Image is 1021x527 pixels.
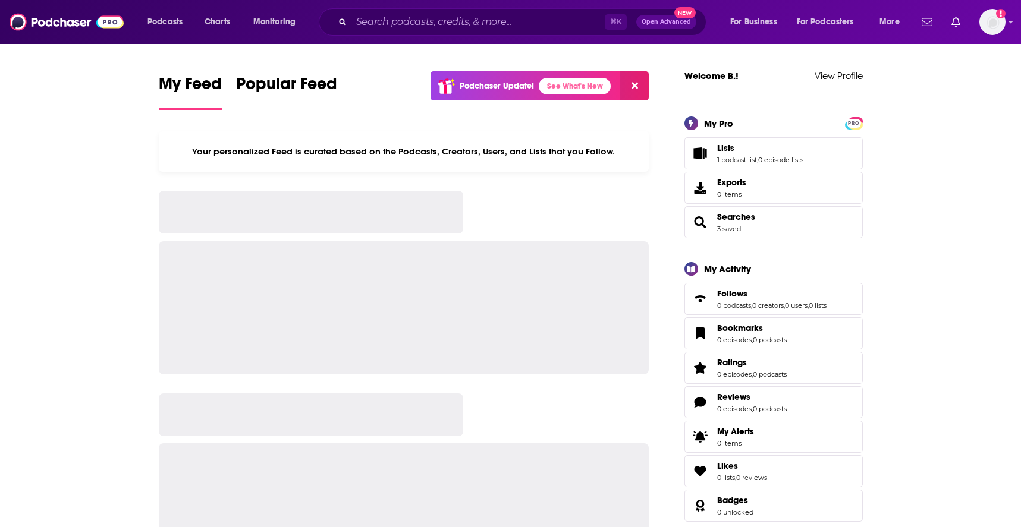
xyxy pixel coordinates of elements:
a: 0 reviews [736,474,767,482]
span: 0 items [717,439,754,447]
span: Popular Feed [236,74,337,101]
span: Monitoring [253,14,296,30]
a: Popular Feed [236,74,337,110]
button: open menu [245,12,311,31]
span: Podcasts [147,14,183,30]
span: For Podcasters [797,14,854,30]
a: Reviews [689,394,712,411]
a: 0 podcasts [717,301,751,310]
a: 0 lists [717,474,735,482]
a: Badges [717,495,753,506]
span: , [752,405,753,413]
a: Follows [689,291,712,307]
span: Searches [684,206,863,238]
span: Exports [717,177,746,188]
a: Ratings [717,357,787,368]
input: Search podcasts, credits, & more... [351,12,605,31]
a: My Feed [159,74,222,110]
span: , [752,336,753,344]
a: 0 unlocked [717,508,753,516]
span: Exports [689,179,712,196]
span: Reviews [717,392,750,402]
span: Follows [684,283,863,315]
img: Podchaser - Follow, Share and Rate Podcasts [10,11,124,33]
button: open menu [871,12,915,31]
button: open menu [722,12,792,31]
a: Show notifications dropdown [917,12,937,32]
span: New [674,7,696,18]
span: Likes [717,460,738,471]
img: User Profile [979,9,1006,35]
span: ⌘ K [605,14,627,30]
a: Likes [717,460,767,471]
a: Badges [689,497,712,514]
span: My Alerts [717,426,754,437]
span: , [757,156,758,164]
div: My Activity [704,263,751,274]
div: Search podcasts, credits, & more... [330,8,718,36]
span: Ratings [717,357,747,368]
a: 0 podcasts [753,336,787,344]
span: Ratings [684,352,863,384]
a: Bookmarks [689,325,712,342]
p: Podchaser Update! [460,81,534,91]
span: PRO [847,119,861,128]
span: More [879,14,900,30]
div: Your personalized Feed is curated based on the Podcasts, Creators, Users, and Lists that you Follow. [159,131,649,172]
button: Show profile menu [979,9,1006,35]
a: See What's New [539,78,611,94]
a: View Profile [815,70,863,81]
span: Open Advanced [642,19,691,25]
span: Bookmarks [684,317,863,349]
a: 0 episodes [717,405,752,413]
svg: Add a profile image [996,9,1006,18]
button: open menu [139,12,198,31]
a: Welcome B.! [684,70,739,81]
span: , [752,370,753,378]
a: Bookmarks [717,323,787,333]
span: For Business [730,14,777,30]
div: My Pro [704,118,733,129]
a: 0 lists [809,301,827,310]
span: Bookmarks [717,323,763,333]
a: 0 podcasts [753,370,787,378]
span: Follows [717,288,747,299]
span: Likes [684,455,863,487]
a: Ratings [689,359,712,376]
a: Show notifications dropdown [947,12,965,32]
a: Lists [717,143,803,153]
span: My Feed [159,74,222,101]
a: Lists [689,145,712,162]
a: My Alerts [684,421,863,453]
span: , [735,474,736,482]
a: Charts [197,12,237,31]
a: Likes [689,463,712,479]
a: 0 creators [752,301,784,310]
span: , [808,301,809,310]
span: Logged in as poloskey [979,9,1006,35]
span: My Alerts [689,428,712,445]
span: Lists [717,143,734,153]
button: Open AdvancedNew [636,15,696,29]
a: Reviews [717,392,787,402]
a: Exports [684,172,863,204]
a: 0 episode lists [758,156,803,164]
button: open menu [789,12,871,31]
a: 3 saved [717,225,741,233]
a: 0 users [785,301,808,310]
a: Searches [717,212,755,222]
a: PRO [847,118,861,127]
span: , [784,301,785,310]
a: 0 episodes [717,336,752,344]
a: 1 podcast list [717,156,757,164]
span: , [751,301,752,310]
a: Follows [717,288,827,299]
a: Searches [689,214,712,231]
span: Badges [684,490,863,522]
a: 0 podcasts [753,405,787,413]
span: Charts [205,14,230,30]
span: Badges [717,495,748,506]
